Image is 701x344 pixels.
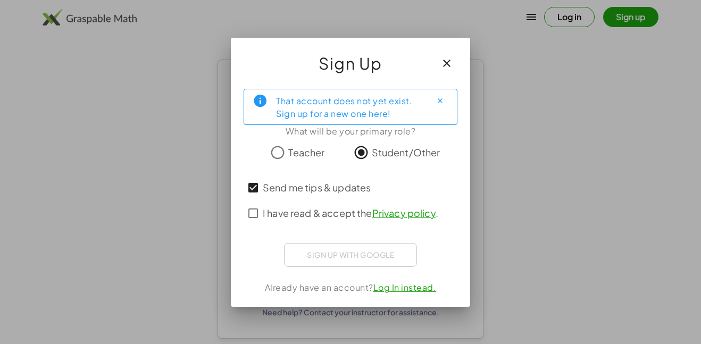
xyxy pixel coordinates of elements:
a: Log In instead. [373,282,437,293]
div: That account does not yet exist. Sign up for a new one here! [276,94,423,120]
div: Already have an account? [244,281,457,294]
span: Send me tips & updates [263,180,371,195]
a: Privacy policy [372,207,436,219]
span: I have read & accept the . [263,206,438,220]
span: Student/Other [372,145,440,160]
button: Close [431,93,448,110]
div: What will be your primary role? [244,125,457,138]
span: Sign Up [319,51,382,76]
span: Teacher [288,145,324,160]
